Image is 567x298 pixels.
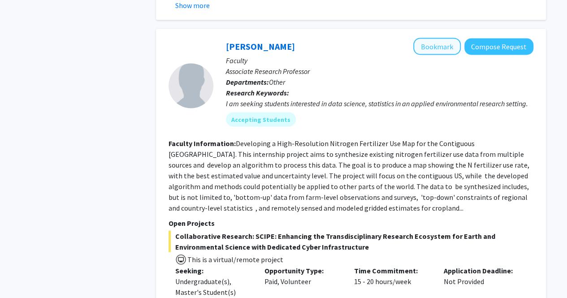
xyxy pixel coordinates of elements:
[437,265,527,297] div: Not Provided
[258,265,347,297] div: Paid, Volunteer
[464,38,533,55] button: Compose Request to Dong Liang
[226,77,269,86] b: Departments:
[186,255,283,263] span: This is a virtual/remote project
[226,88,289,97] b: Research Keywords:
[444,265,520,276] p: Application Deadline:
[169,217,533,228] p: Open Projects
[175,276,251,297] div: Undergraduate(s), Master's Student(s)
[169,230,533,252] span: Collaborative Research: SCIPE: Enhancing the Transdisciplinary Research Ecosystem for Earth and E...
[226,112,296,126] mat-chip: Accepting Students
[175,265,251,276] p: Seeking:
[354,265,430,276] p: Time Commitment:
[226,40,295,52] a: [PERSON_NAME]
[413,38,461,55] button: Add Dong Liang to Bookmarks
[169,138,531,212] fg-read-more: Developing a High-Resolution Nitrogen Fertilizer Use Map for the Contiguous [GEOGRAPHIC_DATA]. Th...
[264,265,341,276] p: Opportunity Type:
[269,77,285,86] span: Other
[347,265,437,297] div: 15 - 20 hours/week
[226,55,533,65] p: Faculty
[7,258,38,291] iframe: Chat
[169,138,236,147] b: Faculty Information:
[226,65,533,76] p: Associate Research Professor
[226,98,533,108] div: I am seeking students interested in data science, statistics in an applied environmental research...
